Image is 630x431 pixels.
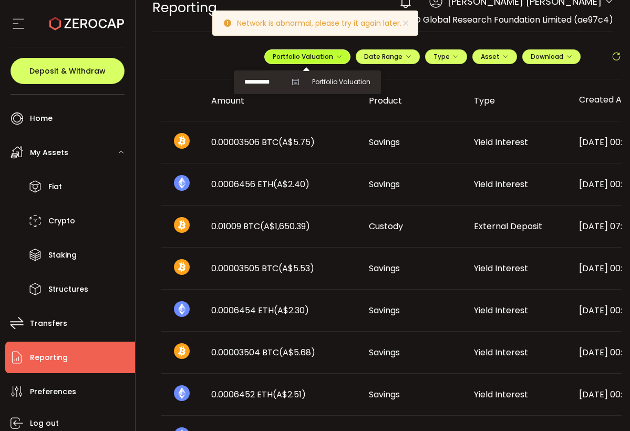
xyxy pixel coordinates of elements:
[369,220,403,232] span: Custody
[11,58,125,84] button: Deposit & Withdraw
[211,136,315,148] span: 0.00003506 BTC
[474,220,542,232] span: External Deposit
[174,259,190,275] img: btc_portfolio.svg
[474,262,528,274] span: Yield Interest
[260,220,310,232] span: (A$1,650.39)
[369,304,400,316] span: Savings
[466,95,571,107] div: Type
[237,19,410,27] p: Network is abnormal, please try it again later.
[29,67,106,75] span: Deposit & Withdraw
[274,304,309,316] span: (A$2.30)
[505,317,630,431] iframe: Chat Widget
[364,52,411,61] span: Date Range
[203,95,360,107] div: Amount
[425,49,467,64] button: Type
[399,14,613,26] span: FSHD Global Research Foundation Limited (ae97c4)
[30,416,59,431] span: Log out
[211,178,309,190] span: 0.0006456 ETH
[522,49,581,64] button: Download
[531,52,572,61] span: Download
[273,52,342,61] span: Portfolio Valuation
[474,178,528,190] span: Yield Interest
[211,388,306,401] span: 0.0006452 ETH
[211,262,314,274] span: 0.00003505 BTC
[48,248,77,263] span: Staking
[174,133,190,149] img: btc_portfolio.svg
[474,388,528,401] span: Yield Interest
[174,217,190,233] img: btc_portfolio.svg
[369,346,400,358] span: Savings
[174,301,190,317] img: eth_portfolio.svg
[30,111,53,126] span: Home
[278,262,314,274] span: (A$5.53)
[433,52,459,61] span: Type
[211,220,310,232] span: 0.01009 BTC
[356,49,420,64] button: Date Range
[174,175,190,191] img: eth_portfolio.svg
[369,262,400,274] span: Savings
[278,136,315,148] span: (A$5.75)
[273,388,306,401] span: (A$2.51)
[30,316,67,331] span: Transfers
[474,346,528,358] span: Yield Interest
[279,346,315,358] span: (A$5.68)
[481,52,500,61] span: Asset
[48,213,75,229] span: Crypto
[48,179,62,194] span: Fiat
[369,178,400,190] span: Savings
[360,95,466,107] div: Product
[369,136,400,148] span: Savings
[369,388,400,401] span: Savings
[474,304,528,316] span: Yield Interest
[312,77,370,87] span: Portfolio Valuation
[264,49,350,64] button: Portfolio Valuation
[211,304,309,316] span: 0.0006454 ETH
[174,385,190,401] img: eth_portfolio.svg
[30,145,68,160] span: My Assets
[174,343,190,359] img: btc_portfolio.svg
[474,136,528,148] span: Yield Interest
[48,282,88,297] span: Structures
[30,384,76,399] span: Preferences
[30,350,68,365] span: Reporting
[211,346,315,358] span: 0.00003504 BTC
[273,178,309,190] span: (A$2.40)
[472,49,517,64] button: Asset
